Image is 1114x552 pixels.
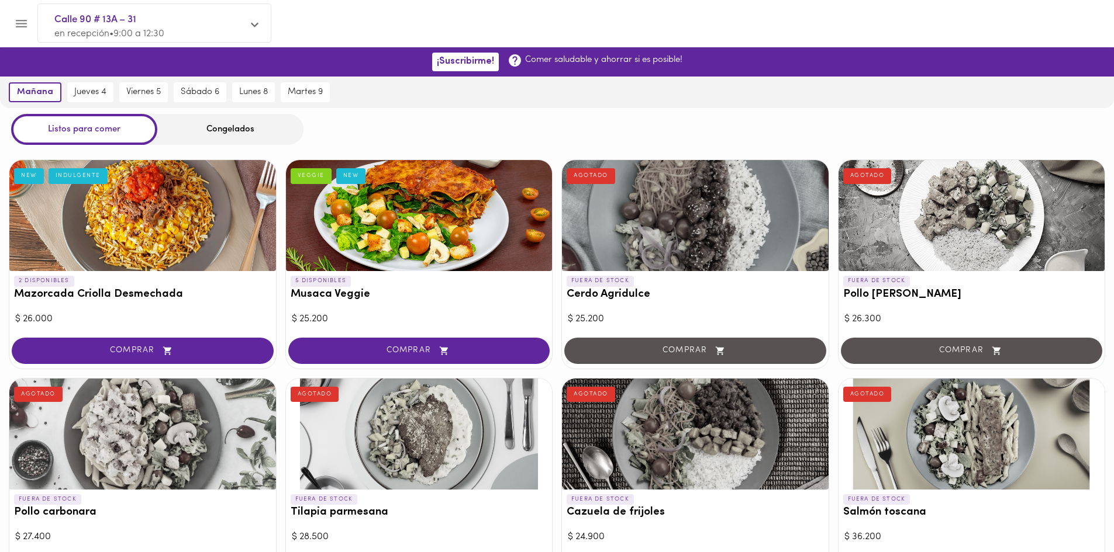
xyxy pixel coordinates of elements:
[437,56,494,67] span: ¡Suscribirme!
[12,338,274,364] button: COMPRAR
[562,379,829,489] div: Cazuela de frijoles
[291,289,548,301] h3: Musaca Veggie
[14,276,74,286] p: 2 DISPONIBLES
[14,289,271,301] h3: Mazorcada Criolla Desmechada
[286,160,553,271] div: Musaca Veggie
[843,276,910,286] p: FUERA DE STOCK
[7,9,36,38] button: Menu
[843,289,1101,301] h3: Pollo [PERSON_NAME]
[15,313,270,326] div: $ 26.000
[568,313,823,326] div: $ 25.200
[74,87,106,98] span: jueves 4
[119,82,168,102] button: viernes 5
[239,87,268,98] span: lunes 8
[567,387,615,402] div: AGOTADO
[286,379,553,489] div: Tilapia parmesana
[9,379,276,489] div: Pollo carbonara
[157,114,303,145] div: Congelados
[126,87,161,98] span: viernes 5
[525,54,682,66] p: Comer saludable y ahorrar si es posible!
[181,87,219,98] span: sábado 6
[843,387,892,402] div: AGOTADO
[567,494,634,505] p: FUERA DE STOCK
[843,168,892,183] div: AGOTADO
[567,289,824,301] h3: Cerdo Agridulce
[291,494,358,505] p: FUERA DE STOCK
[844,313,1099,326] div: $ 26.300
[291,168,332,183] div: VEGGIE
[14,387,63,402] div: AGOTADO
[15,530,270,544] div: $ 27.400
[291,387,339,402] div: AGOTADO
[1046,484,1102,540] iframe: Messagebird Livechat Widget
[292,530,547,544] div: $ 28.500
[11,114,157,145] div: Listos para comer
[17,87,53,98] span: mañana
[26,346,259,356] span: COMPRAR
[432,53,499,71] button: ¡Suscribirme!
[567,168,615,183] div: AGOTADO
[843,494,910,505] p: FUERA DE STOCK
[292,313,547,326] div: $ 25.200
[336,168,366,183] div: NEW
[232,82,275,102] button: lunes 8
[49,168,108,183] div: INDULGENTE
[54,29,164,39] span: en recepción • 9:00 a 12:30
[839,379,1105,489] div: Salmón toscana
[9,160,276,271] div: Mazorcada Criolla Desmechada
[288,87,323,98] span: martes 9
[567,506,824,519] h3: Cazuela de frijoles
[291,276,351,286] p: 5 DISPONIBLES
[54,12,243,27] span: Calle 90 # 13A – 31
[844,530,1099,544] div: $ 36.200
[839,160,1105,271] div: Pollo Tikka Massala
[14,494,81,505] p: FUERA DE STOCK
[567,276,634,286] p: FUERA DE STOCK
[174,82,226,102] button: sábado 6
[843,506,1101,519] h3: Salmón toscana
[288,338,550,364] button: COMPRAR
[67,82,113,102] button: jueves 4
[562,160,829,271] div: Cerdo Agridulce
[568,530,823,544] div: $ 24.900
[9,82,61,102] button: mañana
[291,506,548,519] h3: Tilapia parmesana
[303,346,536,356] span: COMPRAR
[281,82,330,102] button: martes 9
[14,506,271,519] h3: Pollo carbonara
[14,168,44,183] div: NEW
